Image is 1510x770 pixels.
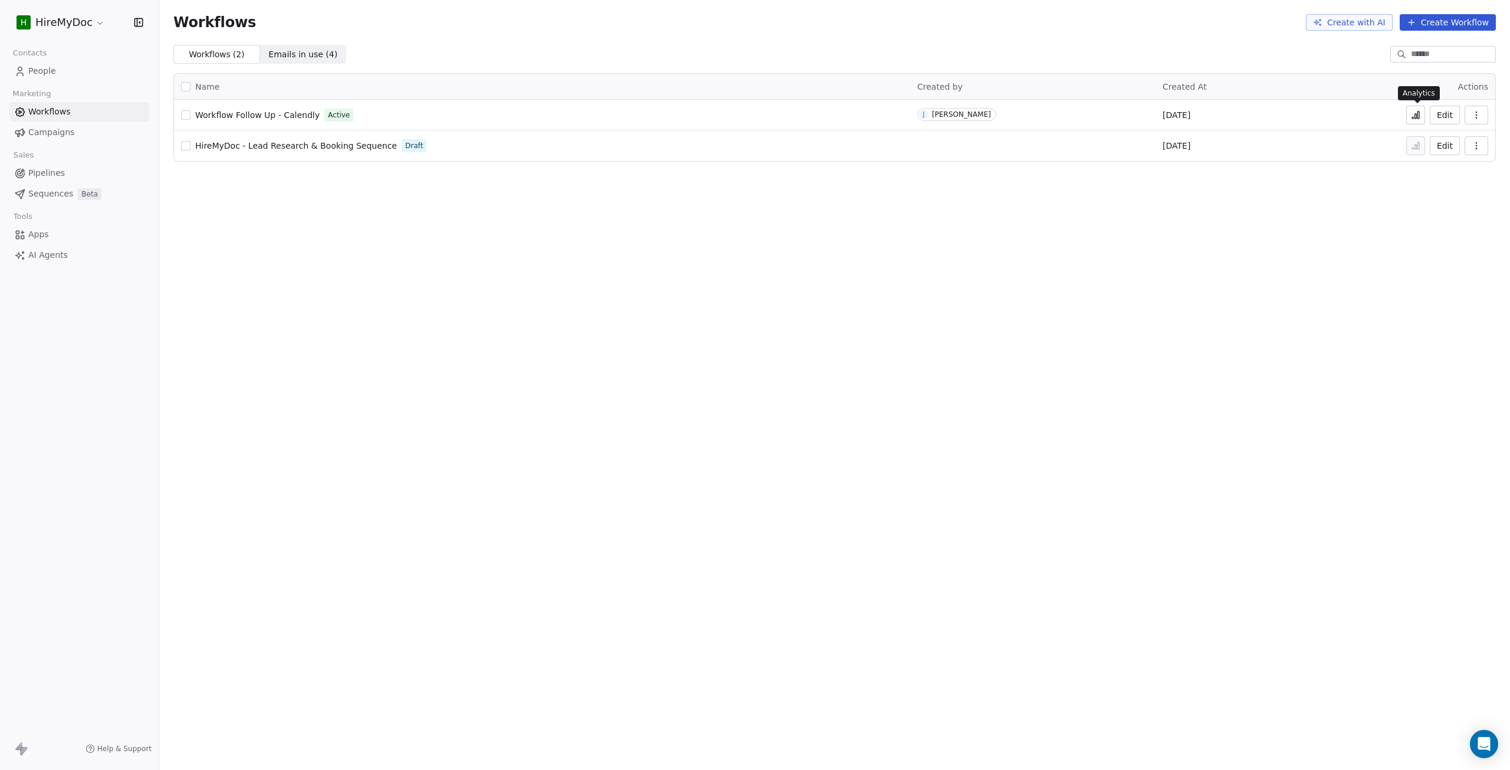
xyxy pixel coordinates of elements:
[1163,140,1190,152] span: [DATE]
[932,110,991,119] div: [PERSON_NAME]
[1400,14,1496,31] button: Create Workflow
[923,110,925,119] div: J
[1430,106,1460,124] button: Edit
[195,110,320,120] span: Workflow Follow Up - Calendly
[8,44,52,62] span: Contacts
[28,106,71,118] span: Workflows
[9,163,149,183] a: Pipelines
[195,109,320,121] a: Workflow Follow Up - Calendly
[268,48,337,61] span: Emails in use ( 4 )
[28,228,49,241] span: Apps
[1458,82,1488,91] span: Actions
[28,167,65,179] span: Pipelines
[1306,14,1393,31] button: Create with AI
[173,14,256,31] span: Workflows
[9,184,149,204] a: SequencesBeta
[195,81,219,93] span: Name
[9,61,149,81] a: People
[9,123,149,142] a: Campaigns
[1403,89,1435,98] p: Analytics
[1163,82,1207,91] span: Created At
[8,85,56,103] span: Marketing
[8,146,39,164] span: Sales
[8,208,37,225] span: Tools
[21,17,27,28] span: H
[28,126,74,139] span: Campaigns
[328,110,350,120] span: Active
[97,744,152,753] span: Help & Support
[1430,136,1460,155] button: Edit
[917,82,963,91] span: Created by
[14,12,107,32] button: HHireMyDoc
[28,65,56,77] span: People
[28,188,73,200] span: Sequences
[1163,109,1190,121] span: [DATE]
[405,140,423,151] span: Draft
[28,249,68,261] span: AI Agents
[9,225,149,244] a: Apps
[35,15,93,30] span: HireMyDoc
[78,188,101,200] span: Beta
[86,744,152,753] a: Help & Support
[9,245,149,265] a: AI Agents
[9,102,149,122] a: Workflows
[195,141,397,150] span: HireMyDoc - Lead Research & Booking Sequence
[1470,730,1498,758] div: Open Intercom Messenger
[195,140,397,152] a: HireMyDoc - Lead Research & Booking Sequence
